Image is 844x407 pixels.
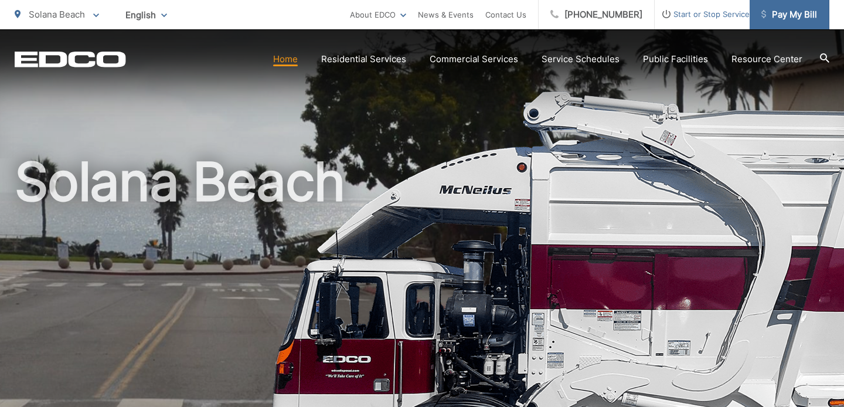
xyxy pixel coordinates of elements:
span: Solana Beach [29,9,85,20]
span: English [117,5,176,25]
a: News & Events [418,8,474,22]
a: Contact Us [485,8,526,22]
span: Pay My Bill [761,8,817,22]
a: Residential Services [321,52,406,66]
a: Service Schedules [542,52,620,66]
a: Public Facilities [643,52,708,66]
a: About EDCO [350,8,406,22]
a: Home [273,52,298,66]
a: Resource Center [731,52,802,66]
a: Commercial Services [430,52,518,66]
a: EDCD logo. Return to the homepage. [15,51,126,67]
